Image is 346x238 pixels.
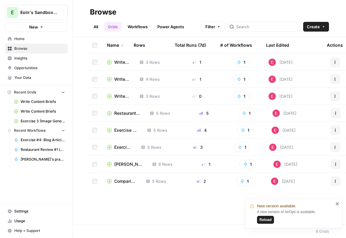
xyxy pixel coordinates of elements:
[233,91,249,101] button: 1
[156,110,170,116] span: 5 Rows
[107,110,140,116] a: Restaurant Review #1 (exploratory) Grid
[238,108,255,118] button: 1
[14,90,36,95] span: Recent Grids
[234,142,250,152] button: 1
[14,209,65,214] span: Settings
[335,201,340,206] button: close
[14,75,65,80] span: Your Data
[14,36,65,42] span: Home
[104,22,122,32] a: Grids
[181,144,215,150] div: 3
[236,24,298,30] input: Search
[269,144,293,151] div: [DATE]
[153,127,167,133] span: 5 Rows
[14,65,65,71] span: Opportunities
[114,178,136,184] span: Comparing web pages - Exercise #2 Grid
[201,22,224,32] button: Filter
[5,73,68,83] a: Your Data
[5,226,68,236] button: Help + Support
[146,59,160,65] span: 3 Rows
[21,137,65,143] span: Exercise #4: Blog Article based on Brand Kit
[14,56,65,61] span: Insights
[5,22,68,32] button: New
[5,88,68,97] button: Recent Grids
[107,161,143,167] a: [PERSON_NAME]'s cold call insight workflow - Exercise 5 Grid
[11,145,68,155] a: Restaurant Review #1 (exploratory)
[146,76,160,82] span: 4 Rows
[257,203,295,209] span: New version available
[271,178,278,185] img: gb16zhf41x8v22qxtbb1h95od9c4
[271,178,295,185] div: [DATE]
[124,22,151,32] a: Workflows
[14,228,65,233] span: Help + Support
[5,5,68,20] button: Workspace: Eoin's Sandbox Workspace
[21,147,65,152] span: Restaurant Review #1 (exploratory)
[327,37,343,53] div: Actions
[107,127,138,133] a: Exercise 3 (Image Generation) Grid (1)
[175,37,206,53] div: Total Runs (7d)
[107,59,130,65] a: Write Content Briefs
[180,93,214,99] div: 0
[159,161,173,167] span: 6 Rows
[5,216,68,226] a: Usage
[303,22,329,32] button: Create
[21,157,65,162] span: [PERSON_NAME]'s practice workflow
[237,125,253,135] button: 1
[14,218,65,224] span: Usage
[220,37,252,53] div: # of Workflows
[307,24,320,30] span: Create
[152,178,166,184] span: 5 Rows
[21,118,65,124] span: Exercise 3 (Image Generation) Grid (1)
[259,217,272,223] span: Reload
[5,44,68,53] a: Browse
[11,155,68,164] a: [PERSON_NAME]'s practice workflow
[5,126,68,135] button: Recent Workflows
[186,127,219,133] div: 4
[272,110,296,117] div: [DATE]
[146,93,160,99] span: 3 Rows
[5,63,68,73] a: Opportunities
[233,57,249,67] button: 1
[21,99,65,104] span: Write Content Briefs
[114,110,140,116] span: Restaurant Review #1 (exploratory) Grid
[188,110,221,116] div: 5
[114,127,138,133] span: Exercise 3 (Image Generation) Grid (1)
[147,144,161,150] span: 5 Rows
[316,228,329,234] div: 8 Grids
[185,178,218,184] div: 2
[269,76,293,83] div: [DATE]
[114,76,130,82] span: Write Content Briefs
[272,127,279,134] img: gb16zhf41x8v22qxtbb1h95od9c4
[114,59,130,65] span: Write Content Briefs
[257,209,334,224] div: A new version of AirOps is available.
[107,178,136,184] a: Comparing web pages - Exercise #2 Grid
[14,128,46,133] span: Recent Workflows
[114,144,132,150] span: Exercise #4: Blog Article based on Brand Kit Grid
[114,93,130,99] span: Write Content Briefs
[272,110,280,117] img: gb16zhf41x8v22qxtbb1h95od9c4
[269,144,276,151] img: gb16zhf41x8v22qxtbb1h95od9c4
[90,22,102,32] a: All
[114,161,143,167] span: [PERSON_NAME]'s cold call insight workflow - Exercise 5 Grid
[205,24,215,30] span: Filter
[180,76,214,82] div: 1
[239,159,256,169] button: 1
[11,97,68,107] a: Write Content Briefs
[29,24,38,30] span: New
[14,46,65,51] span: Browse
[236,176,253,186] button: 1
[154,22,188,32] a: Power Agents
[5,53,68,63] a: Insights
[134,37,145,53] div: Rows
[11,116,68,126] a: Exercise 3 (Image Generation) Grid (1)
[5,206,68,216] a: Settings
[11,135,68,145] a: Exercise #4: Blog Article based on Brand Kit
[269,93,293,100] div: [DATE]
[11,9,14,16] span: E
[21,109,65,114] span: Write Content Briefs
[180,59,214,65] div: 1
[273,161,297,168] div: [DATE]
[269,59,276,66] img: gb16zhf41x8v22qxtbb1h95od9c4
[20,9,57,15] span: Eoin's Sandbox Workspace
[273,161,281,168] img: gb16zhf41x8v22qxtbb1h95od9c4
